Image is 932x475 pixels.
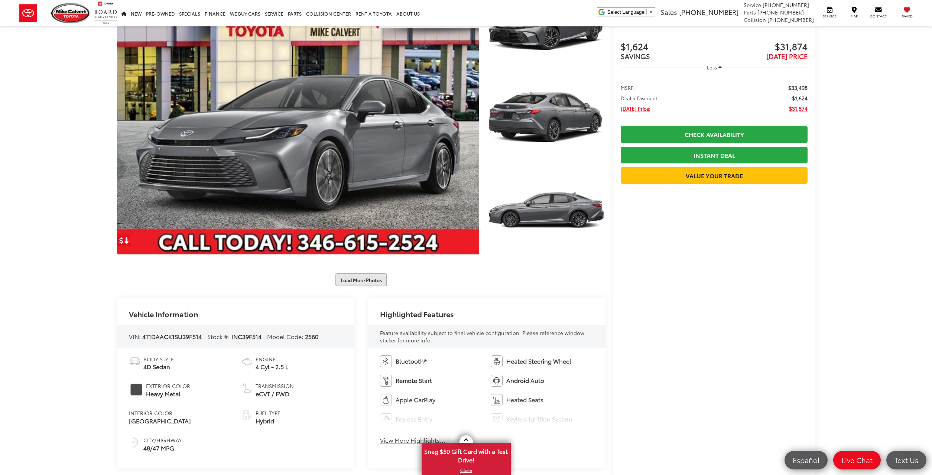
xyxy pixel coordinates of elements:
[487,73,605,162] a: Expand Photo 2
[305,332,318,341] span: 2560
[146,382,190,390] span: Exterior Color
[380,394,392,406] img: Apple CarPlay
[833,451,881,469] a: Live Chat
[660,7,677,17] span: Sales
[335,273,387,286] button: Load More Photos
[789,105,808,112] span: $31,874
[621,167,808,184] a: Value Your Trade
[621,84,635,91] span: MSRP:
[621,126,808,143] a: Check Availability
[766,51,808,61] span: [DATE] PRICE
[143,436,182,444] span: City/Highway
[130,384,142,396] span: #4B4B4D
[744,9,756,16] span: Parts
[607,9,644,15] span: Select Language
[380,310,454,318] h2: Highlighted Features
[621,105,650,112] span: [DATE] Price:
[744,16,766,23] span: Collision
[838,455,876,465] span: Live Chat
[380,329,584,344] span: Feature availability subject to final vehicle configuration. Please reference window sticker for ...
[790,94,808,102] span: -$1,624
[143,444,182,452] span: 48/47 MPG
[646,9,647,15] span: ​
[821,14,838,19] span: Service
[143,362,174,371] span: 4D Sedan
[649,9,653,15] span: ▼
[886,451,926,469] a: Text Us
[621,94,657,102] span: Dealer Discount
[763,1,809,9] span: [PHONE_NUMBER]
[380,355,392,367] img: Bluetooth®
[51,3,91,23] img: Mike Calvert Toyota
[129,310,198,318] h2: Vehicle Information
[506,376,544,385] span: Android Auto
[487,166,605,255] a: Expand Photo 3
[256,409,280,417] span: Fuel Type
[143,355,174,363] span: Body Style
[231,332,262,341] span: INC39F514
[380,436,445,445] button: View More Highlights...
[767,16,814,23] span: [PHONE_NUMBER]
[142,332,202,341] span: 4T1DAACK1SU39F514
[621,42,714,53] span: $1,624
[256,390,294,398] span: eCVT / FWD
[267,332,303,341] span: Model Code:
[846,14,862,19] span: Map
[491,394,503,406] img: Heated Seats
[621,51,650,61] span: SAVINGS
[129,436,141,448] img: Fuel Economy
[607,9,653,15] a: Select Language​
[486,165,607,256] img: 2025 Toyota Camry XLE
[129,332,141,341] span: VIN:
[396,357,426,365] span: Bluetooth®
[129,409,191,417] span: Interior Color
[256,362,288,371] span: 4 Cyl - 2.5 L
[491,375,503,387] img: Android Auto
[785,451,828,469] a: Español
[757,9,804,16] span: [PHONE_NUMBER]
[899,14,915,19] span: Saved
[679,7,738,17] span: [PHONE_NUMBER]
[422,443,510,466] span: Snag $50 Gift Card with a Test Drive!
[146,390,190,398] span: Heavy Metal
[703,61,725,74] button: Less
[117,234,132,246] a: Get Price Drop Alert
[207,332,230,341] span: Stock #:
[256,382,294,390] span: Transmission
[744,1,761,9] span: Service
[789,455,823,465] span: Español
[380,375,392,387] img: Remote Start
[506,357,571,365] span: Heated Steering Wheel
[891,455,922,465] span: Text Us
[714,42,808,53] span: $31,874
[788,84,808,91] span: $33,498
[870,14,887,19] span: Contact
[491,355,503,367] img: Heated Steering Wheel
[256,355,288,363] span: Engine
[486,72,607,163] img: 2025 Toyota Camry XLE
[129,417,191,425] span: Boulder
[621,147,808,163] a: Instant Deal
[707,64,717,71] span: Less
[396,376,432,385] span: Remote Start
[256,417,280,425] span: Hybrid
